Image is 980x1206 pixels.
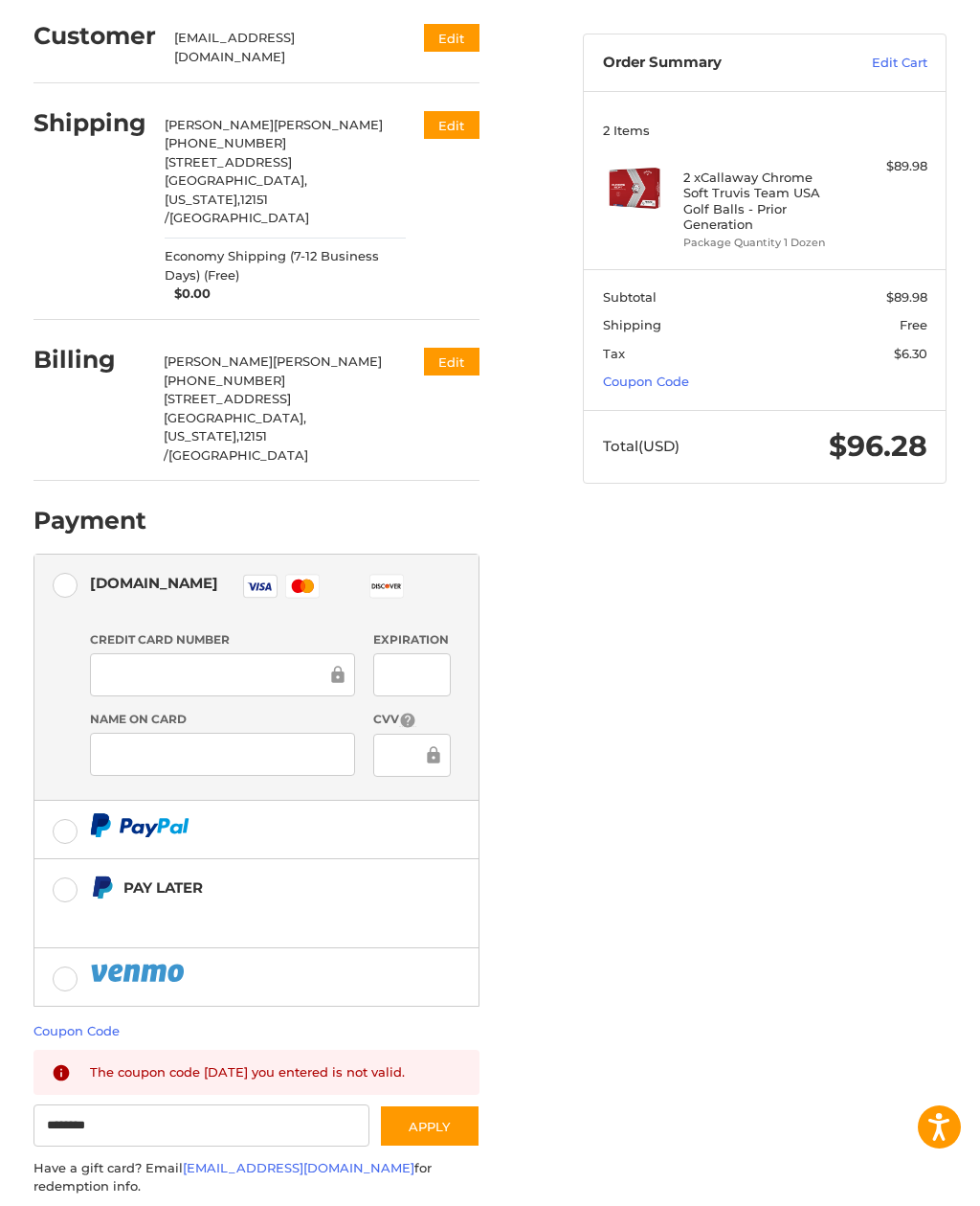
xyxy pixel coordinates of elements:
[165,247,406,284] span: Economy Shipping (7-12 Business Days) (Free)
[894,346,927,361] span: $6.30
[373,711,451,729] label: CVV
[900,317,927,332] span: Free
[90,567,218,599] div: [DOMAIN_NAME]
[165,172,307,188] span: [GEOGRAPHIC_DATA],
[164,428,267,463] span: 12151 /
[822,1154,980,1206] iframe: Google Customer Reviews
[886,289,927,305] span: $89.98
[165,154,292,170] span: [STREET_ADDRESS]
[169,210,309,225] span: [GEOGRAPHIC_DATA]
[90,631,355,649] label: Credit Card Number
[33,1104,369,1148] input: Gift Certificate or Coupon Code
[90,876,114,899] img: Pay Later icon
[165,117,274,132] span: [PERSON_NAME]
[90,711,355,728] label: Name on Card
[379,1104,480,1148] button: Apply
[165,284,211,304] span: $0.00
[603,54,824,73] h3: Order Summary
[683,170,841,232] h4: 2 x Callaway Chrome Soft Truvis Team USA Golf Balls - Prior Generation
[424,24,479,52] button: Edit
[33,21,156,51] h2: Customer
[373,631,451,649] label: Expiration
[33,506,146,535] h2: Payment
[164,410,306,425] span: [GEOGRAPHIC_DATA],
[90,907,451,924] iframe: PayPal Message 1
[829,428,927,464] span: $96.28
[33,1159,480,1196] div: Have a gift card? Email for redemption info.
[164,391,291,406] span: [STREET_ADDRESS]
[424,348,479,375] button: Edit
[90,813,189,837] img: PayPal icon
[164,373,285,388] span: [PHONE_NUMBER]
[603,374,689,389] a: Coupon Code
[846,157,927,176] div: $89.98
[603,317,661,332] span: Shipping
[683,235,841,251] li: Package Quantity 1 Dozen
[273,353,382,369] span: [PERSON_NAME]
[123,872,451,903] div: Pay Later
[165,192,240,207] span: [US_STATE],
[174,29,387,66] div: [EMAIL_ADDRESS][DOMAIN_NAME]
[165,135,286,150] span: [PHONE_NUMBER]
[90,1062,461,1082] div: The coupon code [DATE] you entered is not valid.
[33,1023,120,1038] a: Coupon Code
[424,111,479,139] button: Edit
[603,289,657,305] span: Subtotal
[33,345,145,375] h2: Billing
[164,353,273,369] span: [PERSON_NAME]
[183,1160,414,1175] a: [EMAIL_ADDRESS][DOMAIN_NAME]
[164,428,239,444] span: [US_STATE],
[33,108,146,138] h2: Shipping
[90,961,188,985] img: PayPal icon
[603,346,625,361] span: Tax
[603,437,679,455] span: Total (USD)
[274,117,383,132] span: [PERSON_NAME]
[824,54,927,73] a: Edit Cart
[168,447,308,463] span: [GEOGRAPHIC_DATA]
[603,123,927,138] h3: 2 Items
